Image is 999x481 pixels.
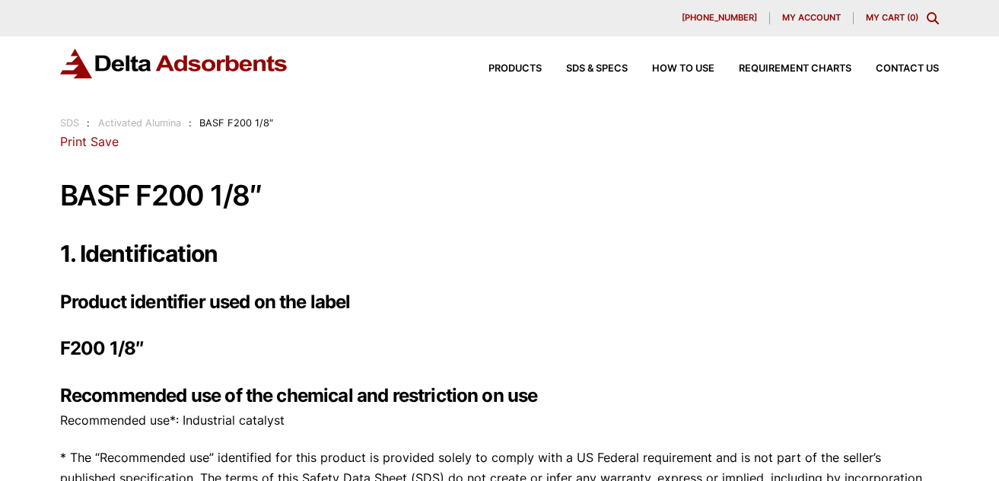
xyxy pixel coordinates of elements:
span: : [189,117,192,129]
a: Save [91,134,119,149]
span: 0 [910,12,915,23]
strong: Product identifier used on the label [60,291,351,313]
a: How to Use [628,64,714,74]
a: My Cart (0) [866,12,918,23]
a: SDS & SPECS [542,64,628,74]
div: Toggle Modal Content [927,12,939,24]
span: Products [488,64,542,74]
a: Requirement Charts [714,64,851,74]
span: [PHONE_NUMBER] [682,14,757,22]
span: : [87,117,90,129]
span: How to Use [652,64,714,74]
strong: F200 1/8″ [60,337,144,359]
strong: 1. Identification [60,240,218,267]
span: Contact Us [876,64,939,74]
img: Delta Adsorbents [60,49,288,78]
span: My account [782,14,841,22]
a: Activated Alumina [98,117,181,129]
a: My account [770,12,854,24]
a: Products [464,64,542,74]
span: SDS & SPECS [566,64,628,74]
a: Print [60,134,87,149]
p: Recommended use*: Industrial catalyst [60,410,939,431]
a: Contact Us [851,64,939,74]
span: Requirement Charts [739,64,851,74]
span: BASF F200 1/8″ [199,117,273,129]
strong: Recommended use of the chemical and restriction on use [60,384,538,406]
a: [PHONE_NUMBER] [670,12,770,24]
a: SDS [60,117,79,129]
h1: BASF F200 1/8″ [60,180,939,212]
